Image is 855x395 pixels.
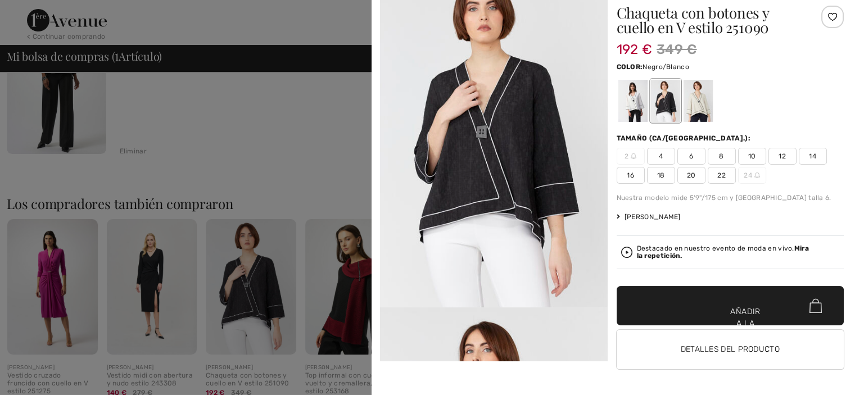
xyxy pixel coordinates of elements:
[643,63,689,71] font: Negro/Blanco
[617,3,770,37] font: Chaqueta con botones y cuello en V estilo 251090
[657,171,665,179] font: 18
[617,134,750,142] font: Tamaño (CA/[GEOGRAPHIC_DATA].):
[618,80,647,122] div: Blanco/Negro
[637,244,794,252] font: Destacado en nuestro evento de moda en vivo.
[621,247,632,258] img: Mira la repetición
[659,152,663,160] font: 4
[617,42,653,57] font: 192 €
[754,172,760,178] img: ring-m.svg
[748,152,756,160] font: 10
[24,8,55,18] font: Ayuda
[625,152,628,160] font: 2
[681,344,780,354] font: Detalles del producto
[657,42,697,57] font: 349 €
[650,80,680,122] div: Blanco y negro
[683,80,712,122] div: Piedra lunar/negra
[631,153,636,159] img: ring-m.svg
[730,306,761,341] font: Añadir a la bolsa
[687,171,696,179] font: 20
[689,152,693,160] font: 6
[809,152,816,160] font: 14
[617,63,643,71] font: Color:
[617,330,844,369] button: Detalles del producto
[719,152,723,160] font: 8
[625,213,681,221] font: [PERSON_NAME]
[809,299,822,314] img: Bag.svg
[627,171,634,179] font: 16
[637,244,809,260] font: Mira la repetición.
[617,194,831,202] font: Nuestra modelo mide 5'9"/175 cm y [GEOGRAPHIC_DATA] talla 6.
[744,171,752,179] font: 24
[717,171,726,179] font: 22
[779,152,786,160] font: 12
